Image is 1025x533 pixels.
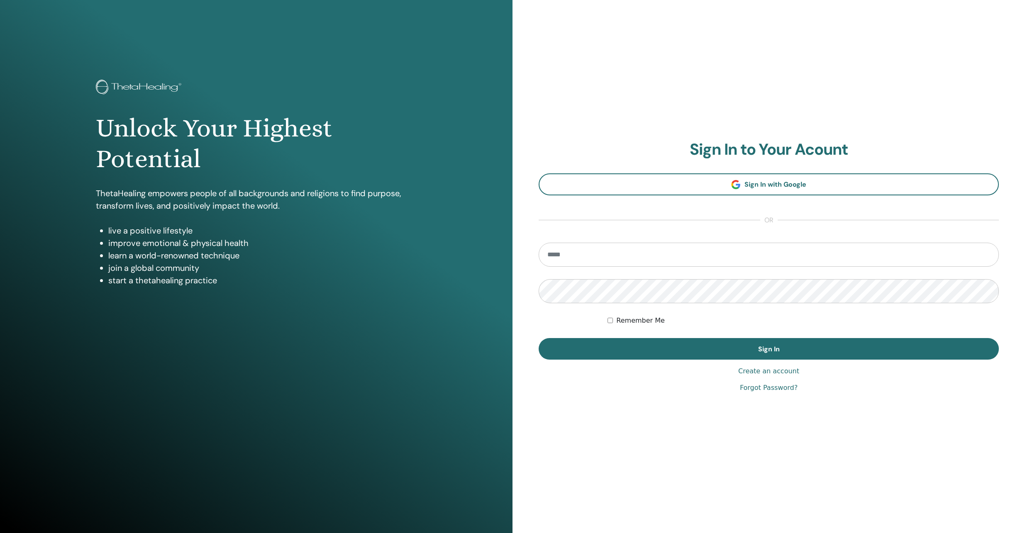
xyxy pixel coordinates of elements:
h1: Unlock Your Highest Potential [96,113,417,175]
button: Sign In [539,338,999,360]
li: improve emotional & physical health [108,237,417,249]
li: learn a world-renowned technique [108,249,417,262]
a: Create an account [738,366,799,376]
span: Sign In with Google [744,180,806,189]
label: Remember Me [616,316,665,326]
a: Forgot Password? [740,383,798,393]
li: live a positive lifestyle [108,224,417,237]
li: start a thetahealing practice [108,274,417,287]
a: Sign In with Google [539,173,999,195]
p: ThetaHealing empowers people of all backgrounds and religions to find purpose, transform lives, a... [96,187,417,212]
span: Sign In [758,345,780,353]
div: Keep me authenticated indefinitely or until I manually logout [608,316,999,326]
h2: Sign In to Your Acount [539,140,999,159]
span: or [760,215,778,225]
li: join a global community [108,262,417,274]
